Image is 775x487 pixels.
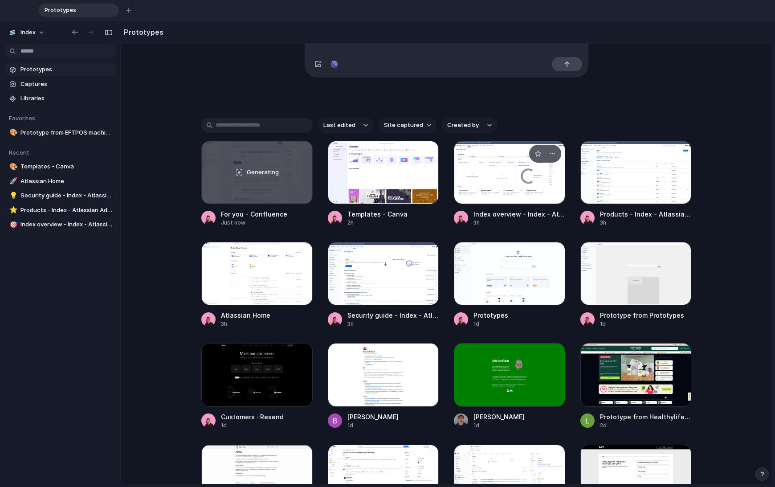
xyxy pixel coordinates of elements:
div: 2h [347,219,408,227]
span: Prototype from EFTPOS machines | eCommerce | free quote | Tyro [20,128,112,137]
a: PrototypesPrototypes1d [454,242,565,328]
a: 🎨Prototype from EFTPOS machines | eCommerce | free quote | Tyro [4,126,116,139]
div: [PERSON_NAME] [473,412,525,422]
a: Index overview - Index - Atlassian AdministrationIndex overview - Index - Atlassian Administration3h [454,141,565,227]
a: Prototypes [4,63,116,76]
button: 🎨 [8,128,17,137]
span: Libraries [20,94,112,103]
span: Index [20,28,36,37]
div: 🎨 [9,162,16,172]
div: Customers · Resend [221,412,284,422]
span: Security guide - Index - Atlassian Administration [20,191,112,200]
a: 🎯Index overview - Index - Atlassian Administration [4,218,116,231]
div: Prototypes [38,4,118,17]
a: Libraries [4,92,116,105]
span: Prototypes [41,6,104,15]
span: Created by [447,121,479,130]
a: 🚀Atlassian Home [4,175,116,188]
div: 3h [473,219,565,227]
button: 🚀 [8,177,17,186]
a: Templates - CanvaTemplates - Canva2h [328,141,439,227]
h2: Prototypes [120,27,163,37]
span: Captures [20,80,112,89]
div: Prototypes [473,311,508,320]
div: 1d [473,422,525,430]
div: ⭐ [9,205,16,215]
span: Site captured [384,121,423,130]
a: Prototype from Healthylife & Healthylife Pharmacy (Formerly Superpharmacy)Prototype from Healthyl... [580,343,692,429]
button: Index [4,25,49,40]
div: Templates - Canva [347,209,408,219]
a: Captures [4,78,116,91]
div: Atlassian Home [221,311,270,320]
button: Created by [442,118,497,133]
span: Products - Index - Atlassian Administration [20,206,112,215]
span: Recent [9,149,29,156]
div: 3h [600,219,692,227]
button: ⭐ [8,206,17,215]
a: Security guide - Index - Atlassian AdministrationSecurity guide - Index - Atlassian Administration3h [328,242,439,328]
a: Products - Index - Atlassian AdministrationProducts - Index - Atlassian Administration3h [580,141,692,227]
div: 3h [221,320,270,328]
div: Just now [221,219,287,227]
div: Security guide - Index - Atlassian Administration [347,311,439,320]
div: 🎯 [9,220,16,230]
div: 1d [473,320,508,328]
span: Favorites [9,115,35,122]
div: 3h [347,320,439,328]
div: Prototype from Healthylife & Healthylife Pharmacy (Formerly Superpharmacy) [600,412,692,422]
div: [PERSON_NAME] [347,412,399,422]
a: Prototype from PrototypesPrototype from Prototypes1d [580,242,692,328]
a: 🎨Templates - Canva [4,160,116,173]
div: Products - Index - Atlassian Administration [600,209,692,219]
div: 1d [347,422,399,430]
div: Prototype from Prototypes [600,311,684,320]
span: Atlassian Home [20,177,112,186]
a: Simon Kubica[PERSON_NAME]1d [328,343,439,429]
div: 🚀 [9,176,16,186]
div: 🎨 [9,127,16,138]
div: For you - Confluence [221,209,287,219]
div: 2d [600,422,692,430]
a: 💡Security guide - Index - Atlassian Administration [4,189,116,202]
button: 🎨 [8,162,17,171]
span: Last edited [323,121,355,130]
span: Generating [247,168,279,177]
a: ⭐Products - Index - Atlassian Administration [4,204,116,217]
a: Leo Denham[PERSON_NAME]1d [454,343,565,429]
span: Index overview - Index - Atlassian Administration [20,220,112,229]
div: Index overview - Index - Atlassian Administration [473,209,565,219]
div: 💡 [9,191,16,201]
a: Customers · ResendCustomers · Resend1d [201,343,313,429]
div: 1d [221,422,284,430]
div: 1d [600,320,684,328]
button: 🎯 [8,220,17,229]
button: 💡 [8,191,17,200]
span: Prototypes [20,65,112,74]
span: Templates - Canva [20,162,112,171]
button: Last edited [318,118,373,133]
a: For you - ConfluenceGeneratingFor you - ConfluenceJust now [201,141,313,227]
a: Atlassian HomeAtlassian Home3h [201,242,313,328]
button: Site captured [379,118,436,133]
